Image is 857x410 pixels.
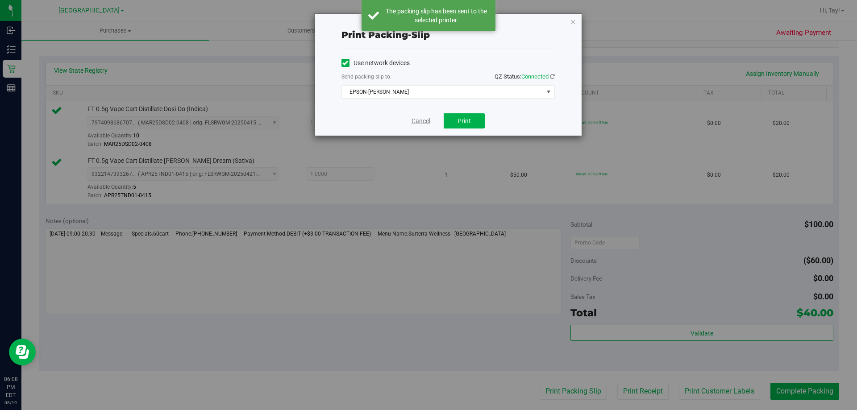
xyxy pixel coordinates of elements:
button: Print [444,113,485,128]
a: Cancel [412,116,430,126]
span: Print [458,117,471,124]
span: EPSON-[PERSON_NAME] [342,86,543,98]
span: QZ Status: [495,73,555,80]
label: Use network devices [341,58,410,68]
span: Connected [521,73,549,80]
div: The packing slip has been sent to the selected printer. [384,7,489,25]
span: Print packing-slip [341,29,430,40]
iframe: Resource center [9,339,36,365]
span: select [543,86,554,98]
label: Send packing-slip to: [341,73,391,81]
